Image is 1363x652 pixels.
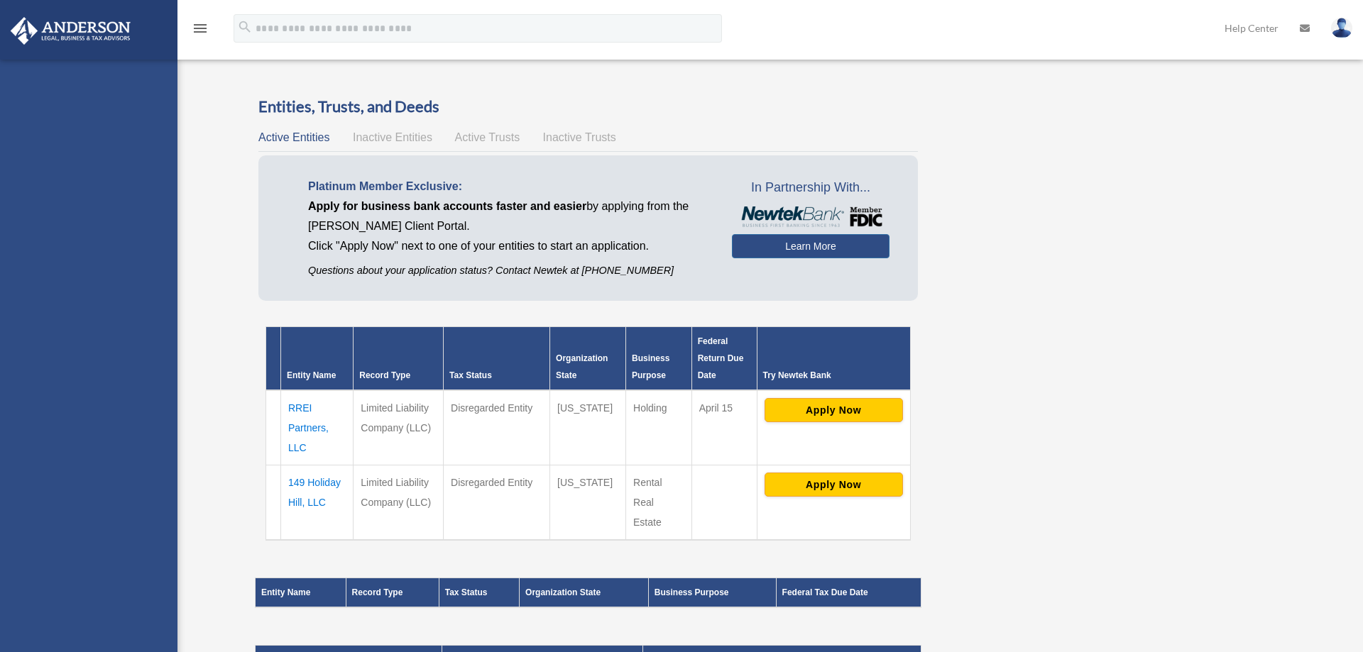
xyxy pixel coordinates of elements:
h3: Entities, Trusts, and Deeds [258,96,918,118]
span: Inactive Entities [353,131,432,143]
th: Entity Name [281,327,354,391]
td: [US_STATE] [550,465,626,541]
td: Limited Liability Company (LLC) [354,465,444,541]
span: Active Trusts [455,131,520,143]
td: Limited Liability Company (LLC) [354,390,444,465]
th: Tax Status [444,327,550,391]
th: Organization State [520,578,649,608]
span: Inactive Trusts [543,131,616,143]
th: Entity Name [256,578,346,608]
p: Platinum Member Exclusive: [308,177,711,197]
td: Rental Real Estate [626,465,692,541]
p: by applying from the [PERSON_NAME] Client Portal. [308,197,711,236]
td: Holding [626,390,692,465]
i: search [237,19,253,35]
th: Federal Return Due Date [691,327,757,391]
td: RREI Partners, LLC [281,390,354,465]
button: Apply Now [765,398,903,422]
img: Anderson Advisors Platinum Portal [6,17,135,45]
span: Apply for business bank accounts faster and easier [308,200,586,212]
img: User Pic [1331,18,1352,38]
td: [US_STATE] [550,390,626,465]
div: Try Newtek Bank [763,367,904,384]
th: Record Type [354,327,444,391]
th: Federal Tax Due Date [776,578,921,608]
th: Tax Status [439,578,519,608]
a: Learn More [732,234,889,258]
img: NewtekBankLogoSM.png [739,206,882,228]
th: Organization State [550,327,626,391]
td: 149 Holiday Hill, LLC [281,465,354,541]
p: Click "Apply Now" next to one of your entities to start an application. [308,236,711,256]
td: Disregarded Entity [444,465,550,541]
span: In Partnership With... [732,177,889,199]
th: Business Purpose [626,327,692,391]
span: Active Entities [258,131,329,143]
button: Apply Now [765,473,903,497]
a: menu [192,25,209,37]
th: Record Type [346,578,439,608]
i: menu [192,20,209,37]
td: Disregarded Entity [444,390,550,465]
th: Business Purpose [648,578,776,608]
td: April 15 [691,390,757,465]
p: Questions about your application status? Contact Newtek at [PHONE_NUMBER] [308,262,711,280]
